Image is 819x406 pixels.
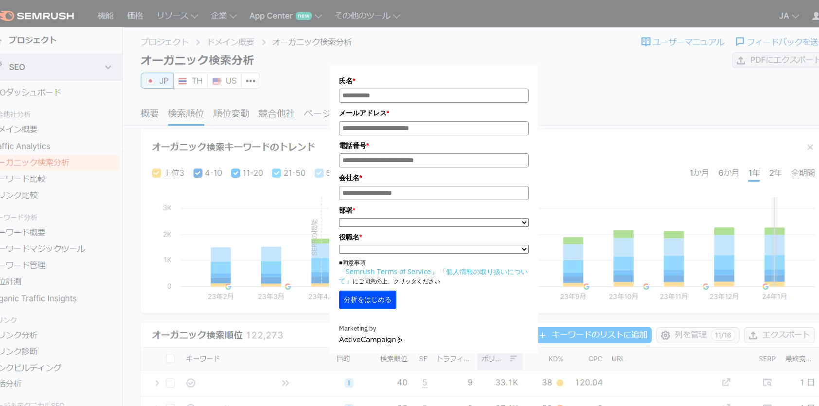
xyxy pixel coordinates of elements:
[339,75,529,86] label: 氏名
[339,291,396,309] button: 分析をはじめる
[339,172,529,183] label: 会社名
[339,324,529,334] div: Marketing by
[339,232,529,242] label: 役職名
[339,267,438,276] a: 「Semrush Terms of Service」
[339,205,529,216] label: 部署
[339,267,528,285] a: 「個人情報の取り扱いについて」
[339,108,529,118] label: メールアドレス
[339,140,529,151] label: 電話番号
[339,258,529,286] p: ■同意事項 にご同意の上、クリックください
